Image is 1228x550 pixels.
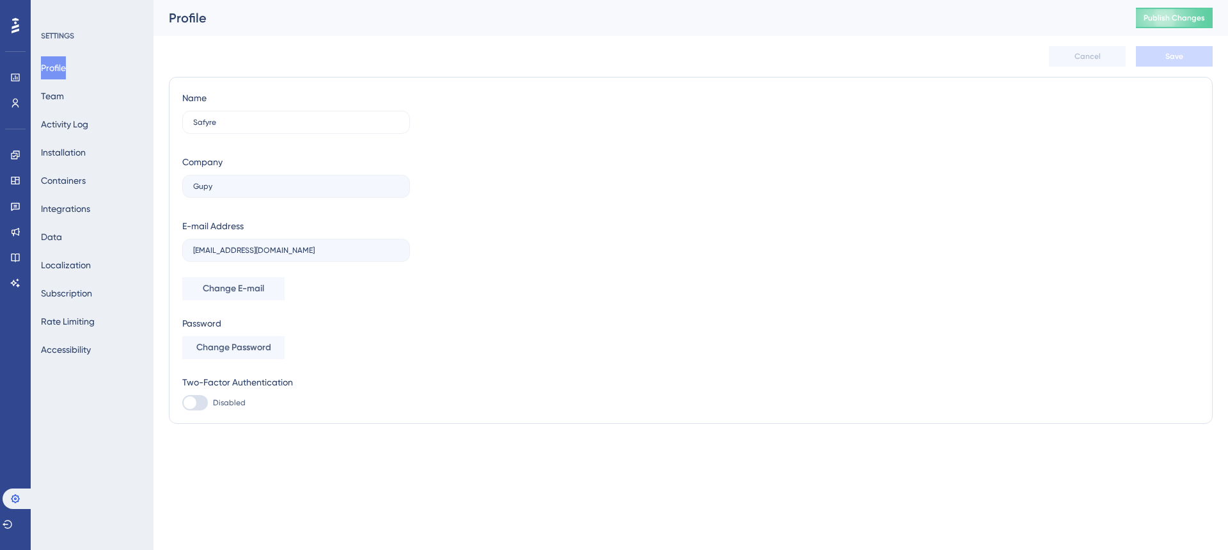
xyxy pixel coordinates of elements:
[213,398,246,408] span: Disabled
[1165,51,1183,61] span: Save
[1074,51,1101,61] span: Cancel
[41,310,95,333] button: Rate Limiting
[41,113,88,136] button: Activity Log
[169,9,1104,27] div: Profile
[41,338,91,361] button: Accessibility
[193,182,399,191] input: Company Name
[182,277,285,300] button: Change E-mail
[196,340,271,355] span: Change Password
[41,225,62,248] button: Data
[41,197,90,220] button: Integrations
[182,218,244,234] div: E-mail Address
[193,246,399,255] input: E-mail Address
[1136,46,1213,67] button: Save
[41,282,92,305] button: Subscription
[182,154,223,170] div: Company
[1049,46,1126,67] button: Cancel
[182,336,285,359] button: Change Password
[41,56,66,79] button: Profile
[203,281,264,296] span: Change E-mail
[41,254,91,277] button: Localization
[1136,8,1213,28] button: Publish Changes
[41,169,86,192] button: Containers
[41,31,145,41] div: SETTINGS
[41,141,86,164] button: Installation
[41,85,64,108] button: Team
[193,118,399,127] input: Name Surname
[182,90,207,106] div: Name
[182,316,410,331] div: Password
[1144,13,1205,23] span: Publish Changes
[182,375,410,390] div: Two-Factor Authentication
